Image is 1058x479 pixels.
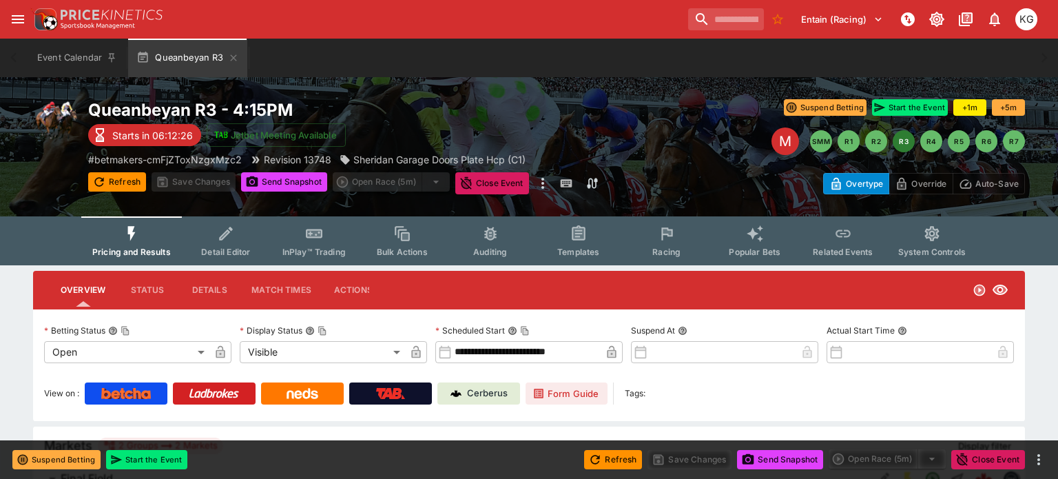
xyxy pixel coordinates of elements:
[264,152,331,167] p: Revision 13748
[975,130,997,152] button: R6
[948,130,970,152] button: R5
[953,7,978,32] button: Documentation
[911,176,946,191] p: Override
[30,6,58,33] img: PriceKinetics Logo
[829,449,946,469] div: split button
[1011,4,1041,34] button: Kevin Gutschlag
[810,130,832,152] button: SMM
[116,274,178,307] button: Status
[893,130,915,152] button: R3
[61,10,163,20] img: PriceKinetics
[652,247,681,257] span: Racing
[784,99,867,116] button: Suspend Betting
[455,172,529,194] button: Close Event
[88,152,242,167] p: Copy To Clipboard
[81,216,977,265] div: Event type filters
[889,173,953,194] button: Override
[103,438,218,454] div: 2 Groups 2 Markets
[975,176,1019,191] p: Auto-Save
[88,99,557,121] h2: Copy To Clipboard
[112,128,193,143] p: Starts in 06:12:26
[376,388,405,399] img: TabNZ
[508,326,517,336] button: Scheduled StartCopy To Clipboard
[865,130,887,152] button: R2
[322,274,384,307] button: Actions
[838,130,860,152] button: R1
[982,7,1007,32] button: Notifications
[61,23,135,29] img: Sportsbook Management
[813,247,873,257] span: Related Events
[678,326,687,336] button: Suspend At
[214,128,228,142] img: jetbet-logo.svg
[44,438,92,453] h5: Markets
[353,152,526,167] p: Sheridan Garage Doors Plate Hcp (C1)
[827,325,895,336] p: Actual Start Time
[92,247,171,257] span: Pricing and Results
[50,274,116,307] button: Overview
[520,326,530,336] button: Copy To Clipboard
[729,247,780,257] span: Popular Bets
[737,450,823,469] button: Send Snapshot
[318,326,327,336] button: Copy To Clipboard
[924,7,949,32] button: Toggle light/dark mode
[526,383,608,405] a: Form Guide
[953,99,986,116] button: +1m
[240,274,322,307] button: Match Times
[240,341,405,363] div: Visible
[846,176,883,191] p: Overtype
[12,450,101,469] button: Suspend Betting
[437,383,520,405] a: Cerberus
[340,152,526,167] div: Sheridan Garage Doors Plate Hcp (C1)
[810,130,1025,152] nav: pagination navigation
[467,387,508,400] p: Cerberus
[898,247,966,257] span: System Controls
[992,99,1025,116] button: +5m
[631,325,675,336] p: Suspend At
[106,450,187,469] button: Start the Event
[535,172,551,194] button: more
[377,247,428,257] span: Bulk Actions
[44,325,105,336] p: Betting Status
[121,326,130,336] button: Copy To Clipboard
[241,172,327,192] button: Send Snapshot
[823,173,889,194] button: Overtype
[953,173,1025,194] button: Auto-Save
[33,99,77,143] img: horse_racing.png
[793,8,891,30] button: Select Tenant
[920,130,942,152] button: R4
[6,7,30,32] button: open drawer
[951,450,1025,469] button: Close Event
[895,7,920,32] button: NOT Connected to PK
[101,388,151,399] img: Betcha
[240,325,302,336] p: Display Status
[898,326,907,336] button: Actual Start Time
[305,326,315,336] button: Display StatusCopy To Clipboard
[625,383,645,405] label: Tags:
[872,99,948,116] button: Start the Event
[44,383,79,405] label: View on :
[823,173,1025,194] div: Start From
[287,388,318,399] img: Neds
[992,282,1008,298] svg: Visible
[189,388,239,399] img: Ladbrokes
[207,123,346,147] button: Jetbet Meeting Available
[201,247,250,257] span: Detail Editor
[688,8,764,30] input: search
[435,325,505,336] p: Scheduled Start
[473,247,507,257] span: Auditing
[178,274,240,307] button: Details
[108,326,118,336] button: Betting StatusCopy To Clipboard
[282,247,346,257] span: InPlay™ Trading
[1003,130,1025,152] button: R7
[333,172,450,192] div: split button
[450,388,461,399] img: Cerberus
[950,435,1019,457] button: Display filter
[973,283,986,297] svg: Open
[767,8,789,30] button: No Bookmarks
[1015,8,1037,30] div: Kevin Gutschlag
[771,128,799,155] div: Edit Meeting
[88,172,146,192] button: Refresh
[557,247,599,257] span: Templates
[44,341,209,363] div: Open
[584,450,642,469] button: Refresh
